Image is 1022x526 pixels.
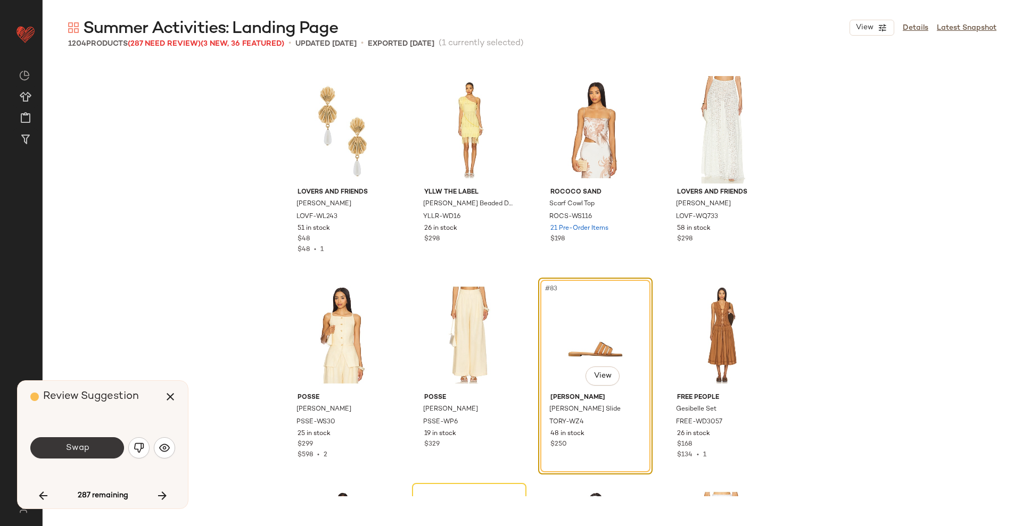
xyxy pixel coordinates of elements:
span: $198 [550,235,565,244]
img: TORY-WZ4_V1.jpg [542,281,649,389]
span: View [855,23,873,32]
span: YLLR-WD16 [423,212,460,222]
span: Scarf Cowl Top [549,199,595,209]
span: $298 [677,235,693,244]
img: svg%3e [159,442,170,453]
span: 2 [324,452,327,458]
span: 1204 [68,40,86,48]
span: TORY-WZ4 [549,418,584,427]
span: #83 [544,283,559,294]
span: 1 [320,246,324,253]
button: View [586,366,620,386]
span: 1 [703,452,706,458]
span: PSSE-WP6 [423,418,458,427]
span: 26 in stock [677,429,710,439]
span: $298 [424,235,440,244]
span: • [361,37,364,50]
span: $168 [677,440,692,449]
p: Exported [DATE] [368,38,434,49]
span: LOVF-WL243 [296,212,337,222]
span: $329 [424,440,440,449]
span: Review Suggestion [43,391,139,402]
span: $598 [298,452,313,458]
img: PSSE-WS30_V1.jpg [289,281,396,389]
span: • [693,452,703,458]
a: Latest Snapshot [937,22,996,34]
span: Lovers and Friends [677,188,767,197]
img: svg%3e [134,442,144,453]
span: [PERSON_NAME] Beaded Dress [423,199,513,209]
span: 58 in stock [677,224,711,233]
span: 21 Pre-Order Items [550,224,608,233]
img: ROCS-WS116_V1.jpg [542,76,649,183]
span: ROCS-WS116 [549,212,592,222]
p: updated [DATE] [295,38,357,49]
span: [PERSON_NAME] [296,199,351,209]
span: (1 currently selected) [439,37,524,50]
span: 26 in stock [424,224,457,233]
img: svg%3e [13,505,34,513]
span: Lovers and Friends [298,188,388,197]
img: FREE-WD3057_V1.jpg [669,281,776,389]
span: LOVF-WQ733 [676,212,718,222]
button: View [850,20,894,36]
img: LOVF-WL243_V1.jpg [289,76,396,183]
span: • [313,452,324,458]
span: 287 remaining [78,491,128,500]
a: Details [903,22,928,34]
span: 19 in stock [424,429,456,439]
span: PSSE-WS30 [296,418,335,427]
span: [PERSON_NAME] [676,199,731,209]
span: • [289,37,291,50]
span: 25 in stock [298,429,331,439]
span: Swap [65,443,89,453]
img: svg%3e [19,70,30,81]
span: Free People [677,393,767,403]
span: 51 in stock [298,224,330,233]
button: Swap [30,437,124,458]
img: YLLR-WD16_V1.jpg [416,76,523,183]
span: (3 New, 36 Featured) [201,40,284,48]
img: svg%3e [68,22,79,33]
span: (287 Need Review) [128,40,201,48]
img: heart_red.DM2ytmEG.svg [15,23,36,45]
span: • [310,246,320,253]
span: [PERSON_NAME] Slide [549,405,621,414]
span: $48 [298,235,310,244]
div: Products [68,38,284,49]
img: PSSE-WP6_V1.jpg [416,281,523,389]
span: $134 [677,452,693,458]
span: $48 [298,246,310,253]
span: Summer Activities: Landing Page [83,18,338,39]
span: Gesibelle Set [676,405,716,414]
span: [PERSON_NAME] [423,405,478,414]
span: $299 [298,440,313,449]
span: ROCOCO SAND [550,188,640,197]
span: Posse [424,393,514,403]
span: YLLW THE LABEL [424,188,514,197]
span: FREE-WD3057 [676,418,722,427]
img: LOVF-WQ733_V1.jpg [669,76,776,183]
span: [PERSON_NAME] [296,405,351,414]
span: Posse [298,393,388,403]
span: View [594,372,612,380]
